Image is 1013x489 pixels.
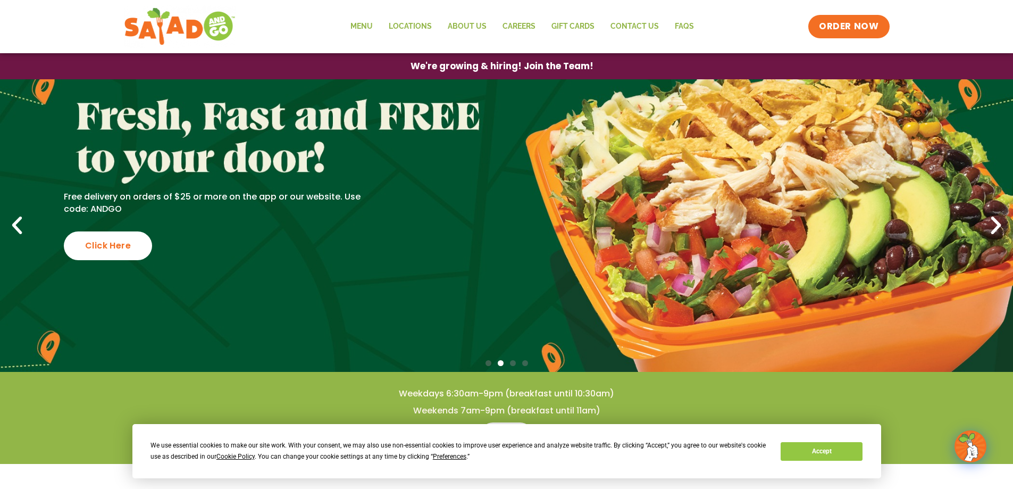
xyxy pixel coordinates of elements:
[5,214,29,237] div: Previous slide
[411,62,593,71] span: We're growing & hiring! Join the Team!
[543,14,602,39] a: GIFT CARDS
[485,360,491,366] span: Go to slide 1
[381,14,440,39] a: Locations
[522,360,528,366] span: Go to slide 4
[132,424,881,478] div: Cookie Consent Prompt
[64,231,152,260] div: Click Here
[395,54,609,79] a: We're growing & hiring! Join the Team!
[124,5,236,48] img: new-SAG-logo-768×292
[956,432,985,461] img: wpChatIcon
[667,14,702,39] a: FAQs
[21,405,992,417] h4: Weekends 7am-9pm (breakfast until 11am)
[808,15,889,38] a: ORDER NOW
[510,360,516,366] span: Go to slide 3
[433,453,466,460] span: Preferences
[440,14,495,39] a: About Us
[150,440,768,462] div: We use essential cookies to make our site work. With your consent, we may also use non-essential ...
[480,422,533,448] a: Menu
[495,14,543,39] a: Careers
[216,453,255,460] span: Cookie Policy
[984,214,1008,237] div: Next slide
[781,442,863,461] button: Accept
[64,191,377,215] p: Free delivery on orders of $25 or more on the app or our website. Use code: ANDGO
[602,14,667,39] a: Contact Us
[342,14,702,39] nav: Menu
[342,14,381,39] a: Menu
[498,360,504,366] span: Go to slide 2
[21,388,992,400] h4: Weekdays 6:30am-9pm (breakfast until 10:30am)
[819,20,878,33] span: ORDER NOW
